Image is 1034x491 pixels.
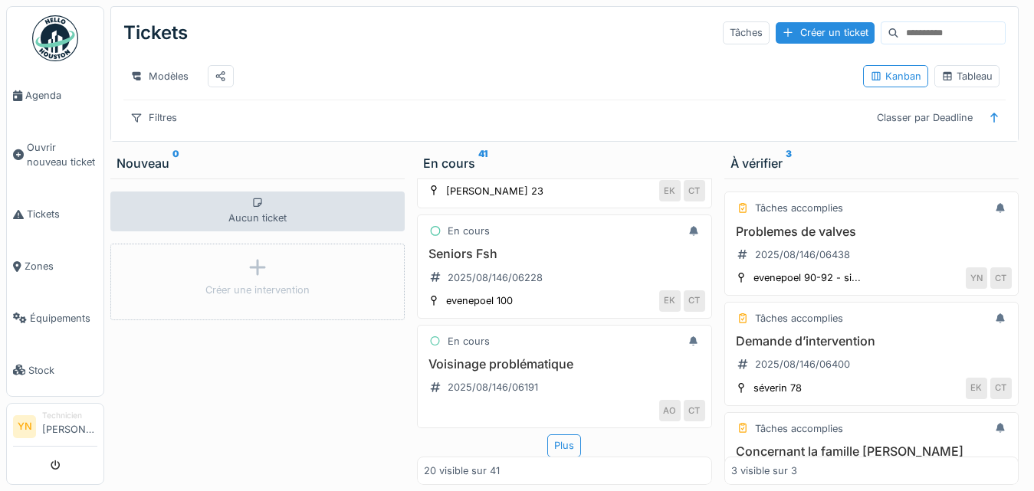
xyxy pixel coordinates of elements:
div: EK [966,378,987,399]
div: En cours [448,334,490,349]
li: YN [13,415,36,438]
div: 2025/08/146/06438 [755,247,850,262]
span: Agenda [25,88,97,103]
span: Zones [25,259,97,273]
div: Tâches accomplies [755,201,843,215]
a: Agenda [7,70,103,122]
h3: Problemes de valves [731,224,1012,239]
div: CT [990,378,1012,399]
div: AO [659,400,681,421]
div: 20 visible sur 41 [424,463,500,478]
a: Équipements [7,293,103,345]
div: 2025/08/146/06191 [448,380,538,394]
h3: Concernant la famille [PERSON_NAME] [731,444,1012,459]
div: Classer par Deadline [870,106,980,129]
div: YN [966,267,987,289]
div: [PERSON_NAME] 23 [446,184,543,198]
div: Tableau [941,69,993,83]
div: Modèles [123,65,195,87]
div: En cours [423,154,705,172]
div: Aucun ticket [110,191,405,231]
div: CT [684,180,705,201]
h3: Seniors Fsh [424,247,704,261]
div: Technicien [42,410,97,421]
a: Ouvrir nouveau ticket [7,122,103,188]
div: Créer une intervention [205,283,310,297]
div: EK [659,180,681,201]
div: 3 visible sur 3 [731,463,797,478]
span: Tickets [27,207,97,221]
div: Tâches accomplies [755,311,843,326]
div: séverin 78 [753,381,802,395]
sup: 0 [172,154,179,172]
h3: Demande d’intervention [731,334,1012,349]
div: Tâches accomplies [755,421,843,436]
li: [PERSON_NAME] [42,410,97,443]
div: Plus [547,434,581,457]
span: Équipements [30,311,97,326]
span: Stock [28,363,97,378]
div: CT [990,267,1012,289]
div: Tâches [723,21,770,44]
div: Tickets [123,13,188,53]
a: Zones [7,241,103,293]
a: YN Technicien[PERSON_NAME] [13,410,97,447]
div: 2025/08/146/06228 [448,270,543,285]
span: Ouvrir nouveau ticket [27,140,97,169]
div: À vérifier [730,154,1013,172]
div: Nouveau [117,154,399,172]
div: CT [684,290,705,312]
div: EK [659,290,681,312]
div: evenepoel 90-92 - si... [753,270,861,285]
div: Kanban [870,69,921,83]
div: Créer un ticket [776,22,875,43]
sup: 41 [478,154,487,172]
sup: 3 [786,154,792,172]
a: Tickets [7,188,103,241]
div: En cours [448,224,490,238]
div: 2025/08/146/06400 [755,357,850,372]
div: Filtres [123,106,184,129]
img: Badge_color-CXgf-gQk.svg [32,15,78,61]
a: Stock [7,344,103,396]
div: evenepoel 100 [446,293,513,308]
h3: Voisinage problématique [424,357,704,372]
div: CT [684,400,705,421]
